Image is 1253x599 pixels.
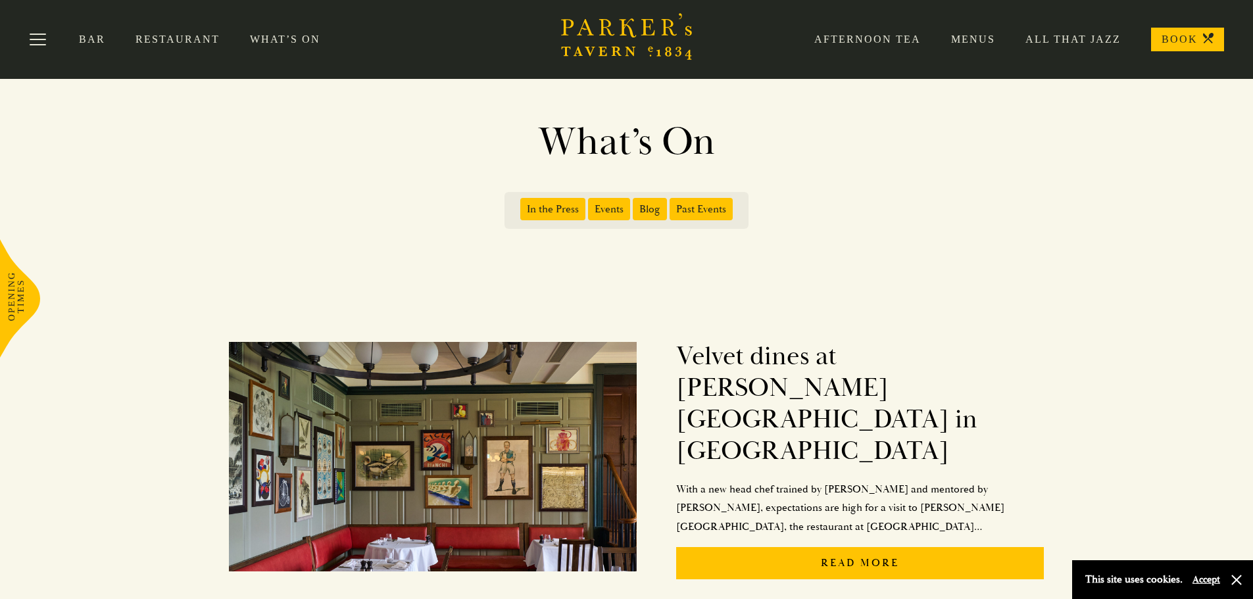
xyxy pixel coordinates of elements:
[588,198,630,220] span: Events
[633,198,667,220] span: Blog
[252,118,1002,166] h1: What’s On
[520,198,585,220] span: In the Press
[670,198,733,220] span: Past Events
[676,341,1044,467] h2: Velvet dines at [PERSON_NAME][GEOGRAPHIC_DATA] in [GEOGRAPHIC_DATA]
[1230,573,1243,587] button: Close and accept
[1085,570,1183,589] p: This site uses cookies.
[676,547,1044,579] p: Read More
[229,327,1044,590] a: Velvet dines at [PERSON_NAME][GEOGRAPHIC_DATA] in [GEOGRAPHIC_DATA]With a new head chef trained b...
[676,480,1044,537] p: With a new head chef trained by [PERSON_NAME] and mentored by [PERSON_NAME], expectations are hig...
[1192,573,1220,586] button: Accept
